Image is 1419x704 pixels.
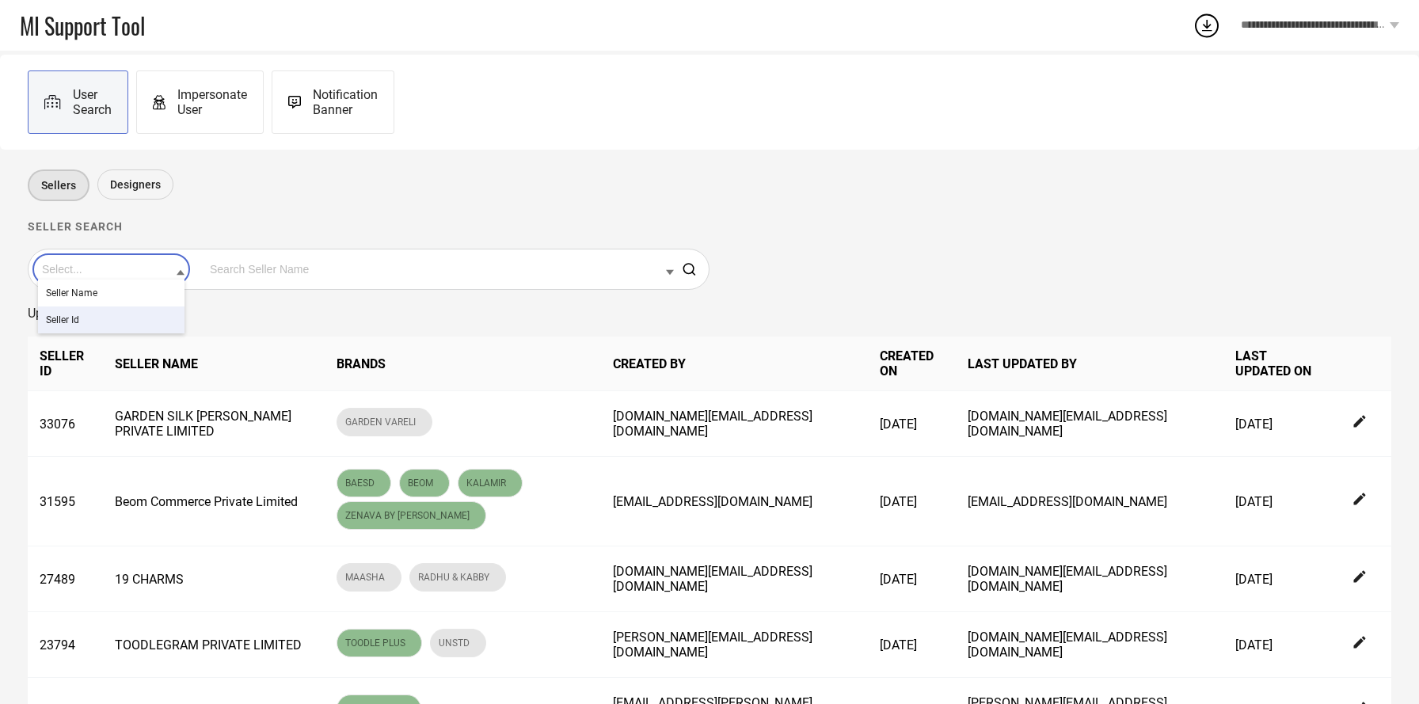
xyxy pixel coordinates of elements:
[1353,493,1368,510] div: Edit
[601,546,869,612] td: [DOMAIN_NAME][EMAIL_ADDRESS][DOMAIN_NAME]
[956,337,1223,391] th: LAST UPDATED BY
[345,478,382,489] span: BAESD
[345,417,424,428] span: GARDEN VARELI
[1353,636,1368,653] div: Edit
[868,612,956,678] td: [DATE]
[956,546,1223,612] td: [DOMAIN_NAME][EMAIL_ADDRESS][DOMAIN_NAME]
[28,306,151,321] span: Updated Recently (10)
[46,314,79,325] span: Seller Id
[1223,612,1330,678] td: [DATE]
[28,546,103,612] td: 27489
[103,337,325,391] th: SELLER NAME
[1223,546,1330,612] td: [DATE]
[28,612,103,678] td: 23794
[206,259,674,280] input: Search Seller Name
[868,337,956,391] th: CREATED ON
[418,572,497,583] span: RADHU & KABBY
[73,87,112,117] span: User Search
[408,478,441,489] span: BEOM
[28,391,103,457] td: 33076
[601,391,869,457] td: [DOMAIN_NAME][EMAIL_ADDRESS][DOMAIN_NAME]
[601,337,869,391] th: CREATED BY
[38,306,185,333] div: Seller Id
[313,87,378,117] span: Notification Banner
[345,572,393,583] span: MAASHA
[1193,11,1221,40] div: Open download list
[868,391,956,457] td: [DATE]
[28,457,103,546] td: 31595
[103,612,325,678] td: TOODLEGRAM PRIVATE LIMITED
[956,612,1223,678] td: [DOMAIN_NAME][EMAIL_ADDRESS][DOMAIN_NAME]
[20,10,145,42] span: MI Support Tool
[601,457,869,546] td: [EMAIL_ADDRESS][DOMAIN_NAME]
[1223,391,1330,457] td: [DATE]
[601,612,869,678] td: [PERSON_NAME][EMAIL_ADDRESS][DOMAIN_NAME]
[103,457,325,546] td: Beom Commerce Private Limited
[110,178,161,191] span: Designers
[38,259,185,280] input: Select...
[868,546,956,612] td: [DATE]
[28,220,1391,233] h1: Seller search
[466,478,514,489] span: KALAMIR
[1223,337,1330,391] th: LAST UPDATED ON
[103,391,325,457] td: GARDEN SILK [PERSON_NAME] PRIVATE LIMITED
[177,87,247,117] span: Impersonate User
[345,510,477,521] span: ZENAVA BY [PERSON_NAME]
[103,546,325,612] td: 19 CHARMS
[1223,457,1330,546] td: [DATE]
[46,287,97,299] span: Seller Name
[868,457,956,546] td: [DATE]
[956,391,1223,457] td: [DOMAIN_NAME][EMAIL_ADDRESS][DOMAIN_NAME]
[1353,415,1368,432] div: Edit
[345,637,413,649] span: TOODLE PLUS
[325,337,601,391] th: BRANDS
[38,280,185,306] div: Seller Name
[28,337,103,391] th: SELLER ID
[439,637,477,649] span: UNSTD
[1353,570,1368,588] div: Edit
[41,179,76,192] span: Sellers
[956,457,1223,546] td: [EMAIL_ADDRESS][DOMAIN_NAME]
